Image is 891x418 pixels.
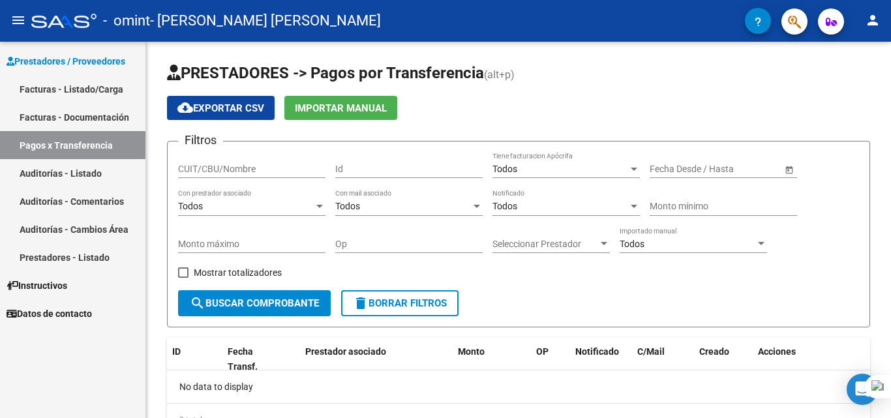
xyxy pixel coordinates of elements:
[458,346,485,357] span: Monto
[865,12,881,28] mat-icon: person
[10,12,26,28] mat-icon: menu
[222,338,281,381] datatable-header-cell: Fecha Transf.
[753,338,870,381] datatable-header-cell: Acciones
[758,346,796,357] span: Acciones
[847,374,878,405] div: Open Intercom Messenger
[190,297,319,309] span: Buscar Comprobante
[575,346,619,357] span: Notificado
[782,162,796,176] button: Open calendar
[492,164,517,174] span: Todos
[353,295,369,311] mat-icon: delete
[453,338,531,381] datatable-header-cell: Monto
[167,64,484,82] span: PRESTADORES -> Pagos por Transferencia
[172,346,181,357] span: ID
[305,346,386,357] span: Prestador asociado
[177,100,193,115] mat-icon: cloud_download
[531,338,570,381] datatable-header-cell: OP
[7,278,67,293] span: Instructivos
[335,201,360,211] span: Todos
[178,131,223,149] h3: Filtros
[637,346,665,357] span: C/Mail
[295,102,387,114] span: Importar Manual
[103,7,150,35] span: - omint
[167,96,275,120] button: Exportar CSV
[492,239,598,250] span: Seleccionar Prestador
[341,290,459,316] button: Borrar Filtros
[167,370,870,403] div: No data to display
[570,338,632,381] datatable-header-cell: Notificado
[699,346,729,357] span: Creado
[484,68,515,81] span: (alt+p)
[7,54,125,68] span: Prestadores / Proveedores
[167,338,222,381] datatable-header-cell: ID
[190,295,205,311] mat-icon: search
[353,297,447,309] span: Borrar Filtros
[632,338,694,381] datatable-header-cell: C/Mail
[650,164,690,175] input: Start date
[178,290,331,316] button: Buscar Comprobante
[620,239,644,249] span: Todos
[701,164,765,175] input: End date
[694,338,753,381] datatable-header-cell: Creado
[7,306,92,321] span: Datos de contacto
[492,201,517,211] span: Todos
[300,338,453,381] datatable-header-cell: Prestador asociado
[536,346,549,357] span: OP
[284,96,397,120] button: Importar Manual
[150,7,381,35] span: - [PERSON_NAME] [PERSON_NAME]
[177,102,264,114] span: Exportar CSV
[228,346,258,372] span: Fecha Transf.
[178,201,203,211] span: Todos
[194,265,282,280] span: Mostrar totalizadores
